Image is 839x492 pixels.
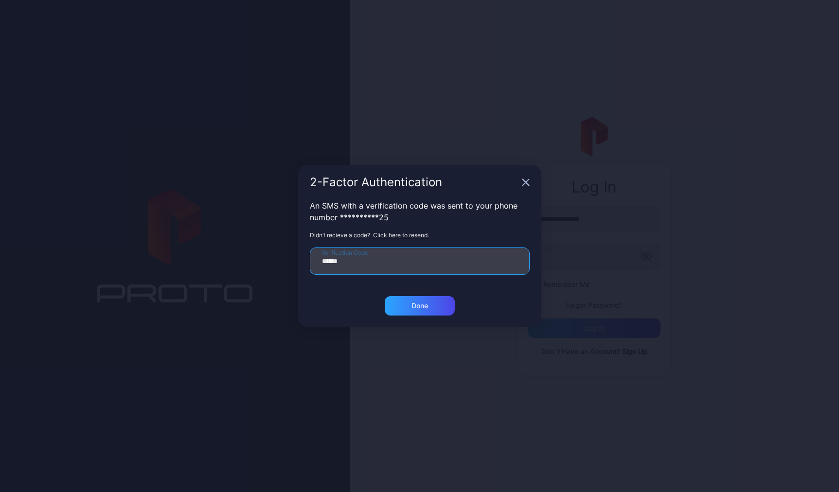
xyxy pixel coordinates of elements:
div: Done [411,302,428,310]
p: An SMS with a verification code was sent to your phone number **********25 [310,200,530,223]
input: Verification Code [310,247,530,275]
button: Done [385,296,455,316]
p: Didn’t recieve a code? [310,231,530,240]
button: Click here to resend. [370,231,432,240]
div: 2-Factor Authentication [310,176,518,188]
